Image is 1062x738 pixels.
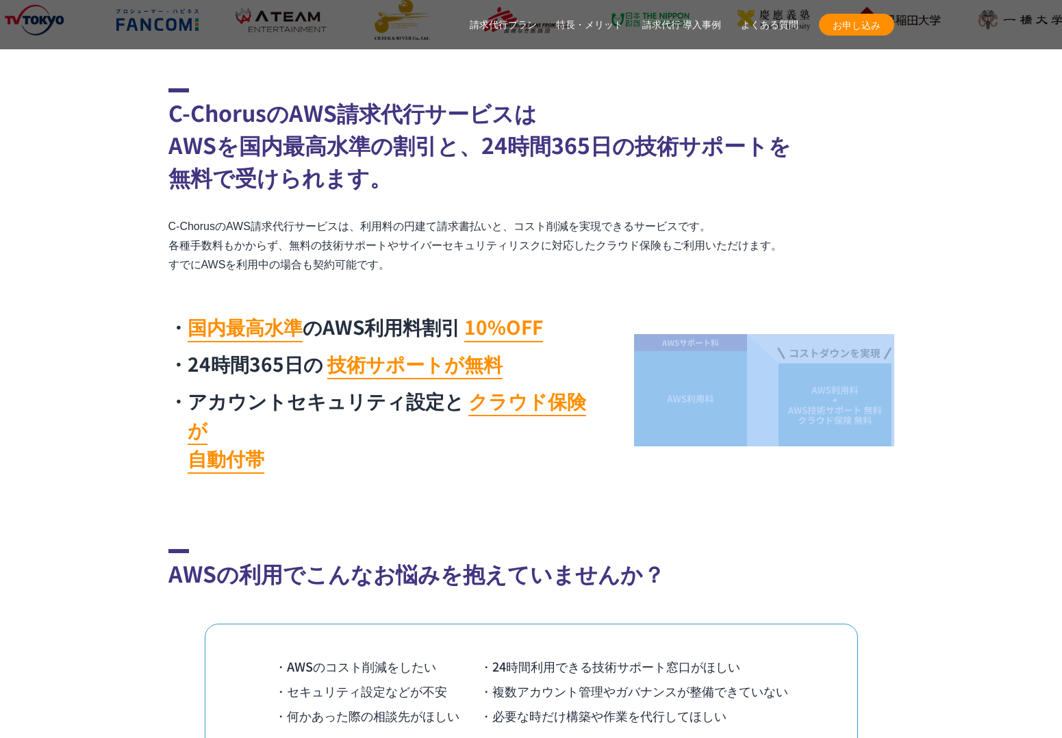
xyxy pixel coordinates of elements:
[275,703,480,728] li: ・何かあった際の相談先がほしい
[634,334,894,447] img: AWS請求代行で大幅な割引が実現できる仕組み
[464,313,543,342] mark: 10%OFF
[556,18,623,32] a: 特長・メリット
[819,18,894,32] span: お申し込み
[188,313,303,342] mark: 国内最高水準
[819,14,894,36] a: お申し込み
[168,549,894,589] h2: AWSの利用でこんなお悩みを抱えていませんか？
[741,18,798,32] a: よくある質問
[275,678,480,703] li: ・セキュリティ設定などが不安
[188,387,586,474] mark: クラウド保険が 自動付帯
[480,654,788,678] li: ・24時間利用できる技術サポート窓口がほしい
[480,703,788,728] li: ・必要な時だけ構築や作業を代行してほしい
[168,312,600,341] li: のAWS利用料割引
[168,386,600,472] li: アカウントセキュリティ設定と
[470,18,537,32] a: 請求代行プラン
[168,88,894,193] h2: C-ChorusのAWS請求代行サービスは AWSを国内最高水準の割引と、24時間365日の技術サポートを 無料で受けられます。
[168,217,894,275] p: C-ChorusのAWS請求代行サービスは、利用料の円建て請求書払いと、コスト削減を実現できるサービスです。 各種手数料もかからず、無料の技術サポートやサイバーセキュリティリスクに対応したクラウ...
[327,350,503,379] mark: 技術サポートが無料
[275,654,480,678] li: ・AWSのコスト削減をしたい
[642,18,722,32] a: 請求代行 導入事例
[168,349,600,378] li: 24時間365日の
[480,678,788,703] li: ・複数アカウント管理やガバナンスが整備できていない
